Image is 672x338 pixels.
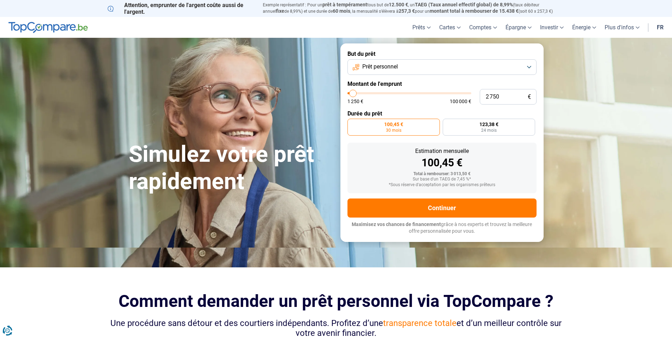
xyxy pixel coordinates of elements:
a: Énergie [568,17,600,38]
label: But du prêt [347,51,537,57]
div: 100,45 € [353,158,531,168]
span: Prêt personnel [362,63,398,71]
h1: Simulez votre prêt rapidement [129,141,332,195]
span: 123,38 € [479,122,498,127]
label: Durée du prêt [347,110,537,117]
a: Cartes [435,17,465,38]
label: Montant de l'emprunt [347,81,537,87]
span: TAEG (Taux annuel effectif global) de 8,99% [415,2,513,7]
a: Épargne [501,17,536,38]
div: Estimation mensuelle [353,148,531,154]
div: Total à rembourser: 3 013,50 € [353,172,531,177]
span: fixe [276,8,284,14]
span: 30 mois [386,128,401,132]
span: 60 mois [333,8,350,14]
a: Plus d'infos [600,17,644,38]
span: 100,45 € [384,122,403,127]
p: grâce à nos experts et trouvez la meilleure offre personnalisée pour vous. [347,221,537,235]
span: montant total à rembourser de 15.438 € [430,8,519,14]
img: TopCompare [8,22,88,33]
h2: Comment demander un prêt personnel via TopCompare ? [108,291,565,311]
p: Attention, emprunter de l'argent coûte aussi de l'argent. [108,2,254,15]
span: prêt à tempérament [322,2,367,7]
button: Continuer [347,198,537,218]
a: Investir [536,17,568,38]
span: 1 250 € [347,99,363,104]
a: fr [653,17,668,38]
span: Maximisez vos chances de financement [352,221,441,227]
span: € [528,94,531,100]
div: Sur base d'un TAEG de 7,45 %* [353,177,531,182]
span: 12.500 € [389,2,408,7]
p: Exemple représentatif : Pour un tous but de , un (taux débiteur annuel de 8,99%) et une durée de ... [263,2,565,14]
span: 100 000 € [450,99,471,104]
a: Prêts [408,17,435,38]
span: 24 mois [481,128,497,132]
a: Comptes [465,17,501,38]
span: transparence totale [383,318,456,328]
div: *Sous réserve d'acceptation par les organismes prêteurs [353,183,531,188]
span: 257,3 € [399,8,415,14]
button: Prêt personnel [347,59,537,75]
